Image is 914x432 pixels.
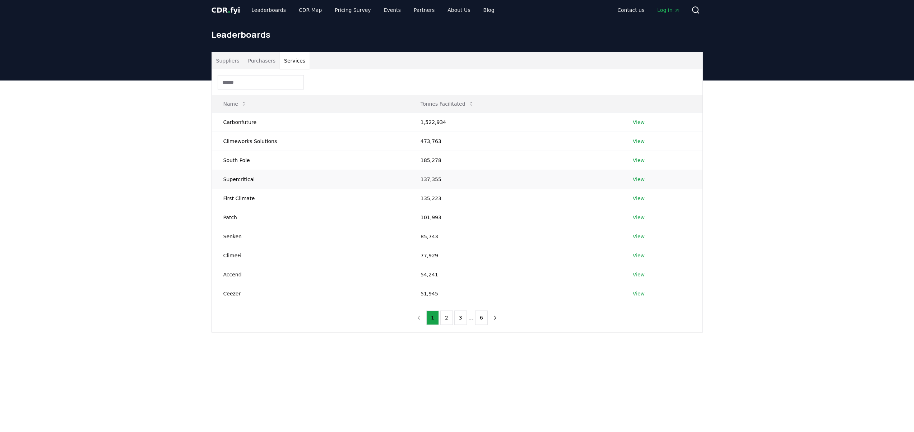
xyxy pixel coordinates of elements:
a: CDR Map [293,4,328,17]
a: View [633,195,645,202]
td: 185,278 [409,151,621,170]
a: About Us [442,4,476,17]
a: View [633,290,645,297]
td: 85,743 [409,227,621,246]
a: CDR.fyi [212,5,240,15]
button: 3 [454,311,467,325]
a: Events [378,4,407,17]
button: Tonnes Facilitated [415,97,480,111]
li: ... [468,313,474,322]
td: Patch [212,208,409,227]
td: Supercritical [212,170,409,189]
a: View [633,176,645,183]
nav: Main [246,4,500,17]
button: Services [280,52,310,69]
button: Purchasers [243,52,280,69]
span: CDR fyi [212,6,240,14]
td: 135,223 [409,189,621,208]
button: Name [218,97,252,111]
a: Leaderboards [246,4,292,17]
a: View [633,214,645,221]
td: 51,945 [409,284,621,303]
a: View [633,157,645,164]
td: Accend [212,265,409,284]
td: 101,993 [409,208,621,227]
td: 473,763 [409,132,621,151]
td: 137,355 [409,170,621,189]
td: First Climate [212,189,409,208]
button: next page [489,311,501,325]
a: View [633,271,645,278]
button: 6 [475,311,488,325]
td: 54,241 [409,265,621,284]
a: Contact us [612,4,650,17]
button: 2 [440,311,453,325]
a: View [633,252,645,259]
a: Log in [651,4,685,17]
h1: Leaderboards [212,29,703,40]
nav: Main [612,4,685,17]
button: Suppliers [212,52,244,69]
a: View [633,138,645,145]
td: 1,522,934 [409,112,621,132]
td: Carbonfuture [212,112,409,132]
td: Ceezer [212,284,409,303]
a: View [633,233,645,240]
td: Senken [212,227,409,246]
span: Log in [657,6,679,14]
span: . [228,6,230,14]
td: ClimeFi [212,246,409,265]
button: 1 [426,311,439,325]
a: Blog [478,4,500,17]
a: View [633,119,645,126]
td: Climeworks Solutions [212,132,409,151]
td: 77,929 [409,246,621,265]
td: South Pole [212,151,409,170]
a: Pricing Survey [329,4,376,17]
a: Partners [408,4,440,17]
